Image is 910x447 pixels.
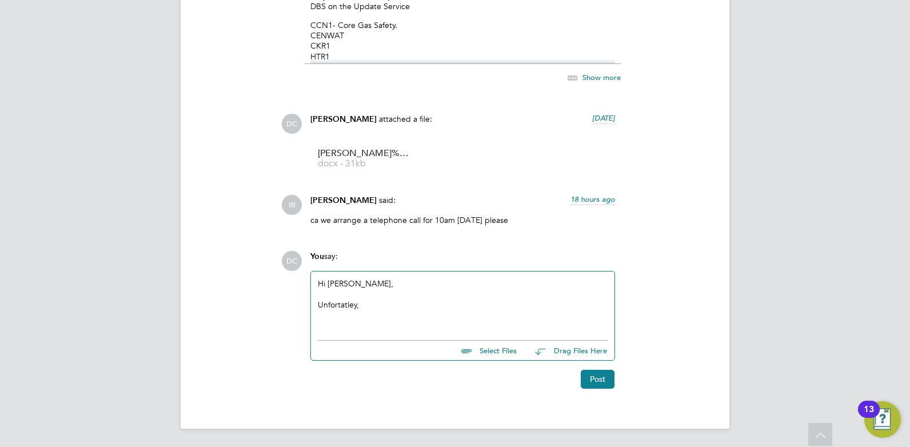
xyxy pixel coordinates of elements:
[282,195,302,215] span: IR
[318,300,608,310] div: Unfortatley,
[864,401,901,438] button: Open Resource Center, 13 new notifications
[582,73,621,82] span: Show more
[310,215,615,225] p: ca we arrange a telephone call for 10am [DATE] please
[282,251,302,271] span: DC
[318,159,409,168] span: docx - 31kb
[864,409,874,424] div: 13
[592,113,615,123] span: [DATE]
[310,20,615,62] p: CCN1- Core Gas Safety. CENWAT CKR1 HTR1
[318,149,409,168] a: [PERSON_NAME]%20Charles%20HQ00654397%20(1) docx - 31kb
[310,252,324,261] span: You
[310,195,377,205] span: [PERSON_NAME]
[318,149,409,158] span: [PERSON_NAME]%20Charles%20HQ00654397%20(1)
[310,251,615,271] div: say:
[379,195,396,205] span: said:
[310,114,377,124] span: [PERSON_NAME]
[282,114,302,134] span: DC
[526,339,608,363] button: Drag Files Here
[318,278,608,328] div: Hi [PERSON_NAME],
[581,370,614,388] button: Post
[570,194,615,204] span: 18 hours ago
[379,114,432,124] span: attached a file:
